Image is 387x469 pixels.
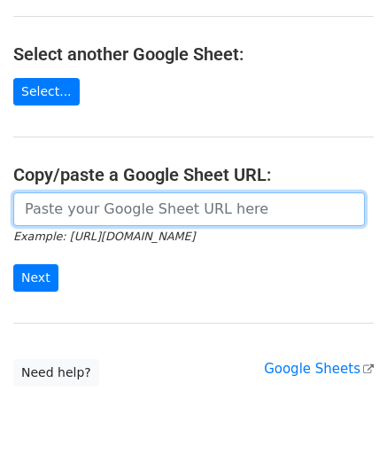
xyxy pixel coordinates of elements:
[13,78,80,106] a: Select...
[13,264,58,292] input: Next
[13,43,374,65] h4: Select another Google Sheet:
[13,230,195,243] small: Example: [URL][DOMAIN_NAME]
[13,359,99,387] a: Need help?
[298,384,387,469] iframe: Chat Widget
[13,192,365,226] input: Paste your Google Sheet URL here
[264,361,374,377] a: Google Sheets
[13,164,374,185] h4: Copy/paste a Google Sheet URL:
